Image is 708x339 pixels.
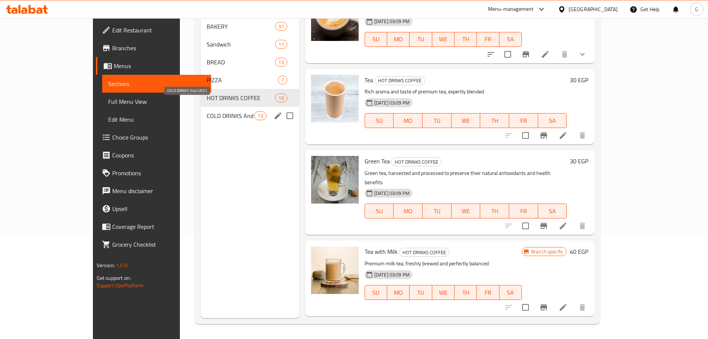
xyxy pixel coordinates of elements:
[458,287,474,298] span: TH
[477,32,499,47] button: FR
[455,285,477,300] button: TH
[201,53,299,71] div: BREAD13
[365,259,522,268] p: Premium milk tea, freshly brewed and perfectly balanced
[96,218,211,236] a: Coverage Report
[392,158,441,166] span: HOT DRINKS COFFEE
[365,32,387,47] button: SU
[275,41,287,48] span: 11
[535,127,553,144] button: Branch-specific-item
[391,157,442,166] div: HOT DRINKS COFFEE
[278,77,287,84] span: 7
[455,32,477,47] button: TH
[541,115,564,126] span: SA
[410,285,432,300] button: TU
[541,50,550,59] a: Edit menu item
[116,260,127,270] span: 1.0.0
[207,76,278,84] span: PIZZA
[201,35,299,53] div: Sandwich11
[500,32,522,47] button: SA
[399,248,449,257] div: HOT DRINKS COFFEE
[509,113,538,128] button: FR
[371,271,413,278] span: [DATE] 03:09 PM
[96,21,211,39] a: Edit Restaurant
[114,61,205,70] span: Menus
[502,287,519,298] span: SA
[695,5,698,13] span: G
[400,248,449,257] span: HOT DRINKS COFFEE
[426,115,449,126] span: TU
[535,217,553,235] button: Branch-specific-item
[435,287,452,298] span: WE
[108,115,205,124] span: Edit Menu
[112,240,205,249] span: Grocery Checklist
[108,97,205,106] span: Full Menu View
[482,45,500,63] button: sort-choices
[96,39,211,57] a: Branches
[96,164,211,182] a: Promotions
[365,169,567,187] p: Green tea, harvested and processed to preserve their natural antioxidants and health benefits
[500,285,522,300] button: SA
[371,190,413,197] span: [DATE] 03:09 PM
[112,204,205,213] span: Upsell
[365,204,394,218] button: SU
[578,50,587,59] svg: Show Choices
[541,206,564,217] span: SA
[387,32,410,47] button: MO
[390,34,407,45] span: MO
[432,32,455,47] button: WE
[573,217,591,235] button: delete
[275,59,287,66] span: 13
[102,75,211,93] a: Sections
[207,111,255,120] span: COLD DRINKS And JUICES
[375,76,424,85] span: HOT DRINKS COFFEE
[573,298,591,316] button: delete
[207,93,275,102] span: HOT DRINKS COFFEE
[365,113,394,128] button: SU
[272,110,284,121] button: edit
[500,47,515,62] span: Select to update
[455,206,478,217] span: WE
[201,107,299,125] div: COLD DRINKS And JUICES13edit
[535,298,553,316] button: Branch-specific-item
[254,111,266,120] div: items
[517,45,535,63] button: Branch-specific-item
[96,128,211,146] a: Choice Groups
[518,218,533,234] span: Select to update
[413,34,429,45] span: TU
[97,260,115,270] span: Version:
[480,204,509,218] button: TH
[488,5,534,14] div: Menu-management
[201,71,299,89] div: PIZZA7
[112,222,205,231] span: Coverage Report
[96,236,211,253] a: Grocery Checklist
[311,75,359,122] img: Tea
[518,300,533,315] span: Select to update
[375,76,425,85] div: HOT DRINKS COFFEE
[573,127,591,144] button: delete
[483,115,506,126] span: TH
[559,131,568,140] a: Edit menu item
[432,285,455,300] button: WE
[102,93,211,111] a: Full Menu View
[311,156,359,204] img: Green Tea
[207,22,275,31] span: BAKERY
[452,113,481,128] button: WE
[502,34,519,45] span: SA
[556,45,573,63] button: delete
[112,44,205,52] span: Branches
[512,115,535,126] span: FR
[390,287,407,298] span: MO
[559,303,568,312] a: Edit menu item
[538,113,567,128] button: SA
[97,281,144,290] a: Support.OpsPlatform
[255,112,266,119] span: 13
[112,169,205,178] span: Promotions
[201,89,299,107] div: HOT DRINKS COFFEE16
[108,79,205,88] span: Sections
[112,133,205,142] span: Choice Groups
[435,34,452,45] span: WE
[365,156,390,167] span: Green Tea
[559,221,568,230] a: Edit menu item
